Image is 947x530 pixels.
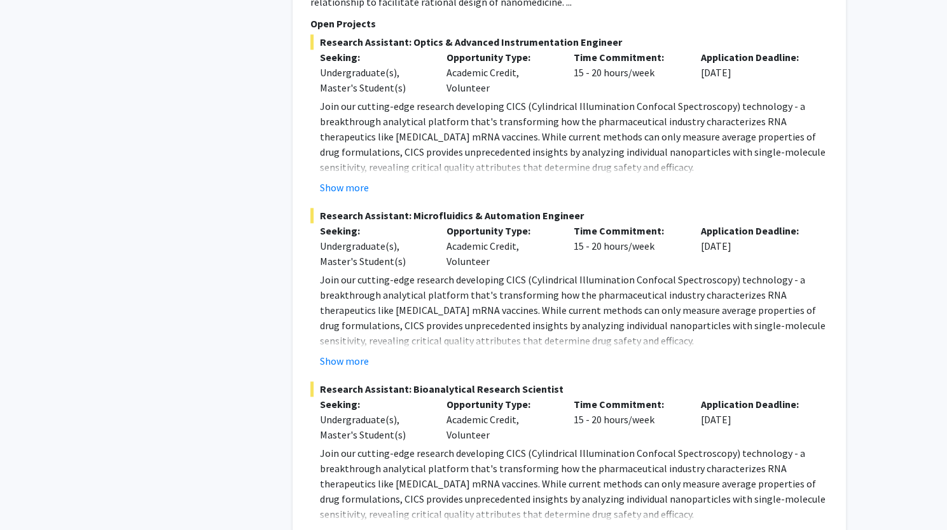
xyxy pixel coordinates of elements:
div: Academic Credit, Volunteer [437,397,564,442]
button: Show more [320,180,369,195]
p: Application Deadline: [701,223,809,238]
div: 15 - 20 hours/week [564,223,691,269]
div: 15 - 20 hours/week [564,50,691,95]
p: Time Commitment: [574,50,682,65]
button: Show more [320,353,369,369]
p: Seeking: [320,223,428,238]
p: Opportunity Type: [446,223,555,238]
span: Research Assistant: Microfluidics & Automation Engineer [310,208,828,223]
span: Research Assistant: Bioanalytical Research Scientist [310,381,828,397]
p: Application Deadline: [701,50,809,65]
p: Time Commitment: [574,223,682,238]
div: Academic Credit, Volunteer [437,223,564,269]
p: Seeking: [320,50,428,65]
div: Academic Credit, Volunteer [437,50,564,95]
div: Undergraduate(s), Master's Student(s) [320,65,428,95]
div: 15 - 20 hours/week [564,397,691,442]
div: [DATE] [691,50,819,95]
p: Open Projects [310,16,828,31]
div: Undergraduate(s), Master's Student(s) [320,238,428,269]
div: [DATE] [691,223,819,269]
p: Application Deadline: [701,397,809,412]
p: Time Commitment: [574,397,682,412]
p: Join our cutting-edge research developing CICS (Cylindrical Illumination Confocal Spectroscopy) t... [320,272,828,348]
span: Research Assistant: Optics & Advanced Instrumentation Engineer [310,34,828,50]
p: Opportunity Type: [446,50,555,65]
div: [DATE] [691,397,819,442]
p: Join our cutting-edge research developing CICS (Cylindrical Illumination Confocal Spectroscopy) t... [320,99,828,175]
p: Seeking: [320,397,428,412]
p: Opportunity Type: [446,397,555,412]
div: Undergraduate(s), Master's Student(s) [320,412,428,442]
iframe: Chat [10,473,54,520]
p: Join our cutting-edge research developing CICS (Cylindrical Illumination Confocal Spectroscopy) t... [320,445,828,522]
